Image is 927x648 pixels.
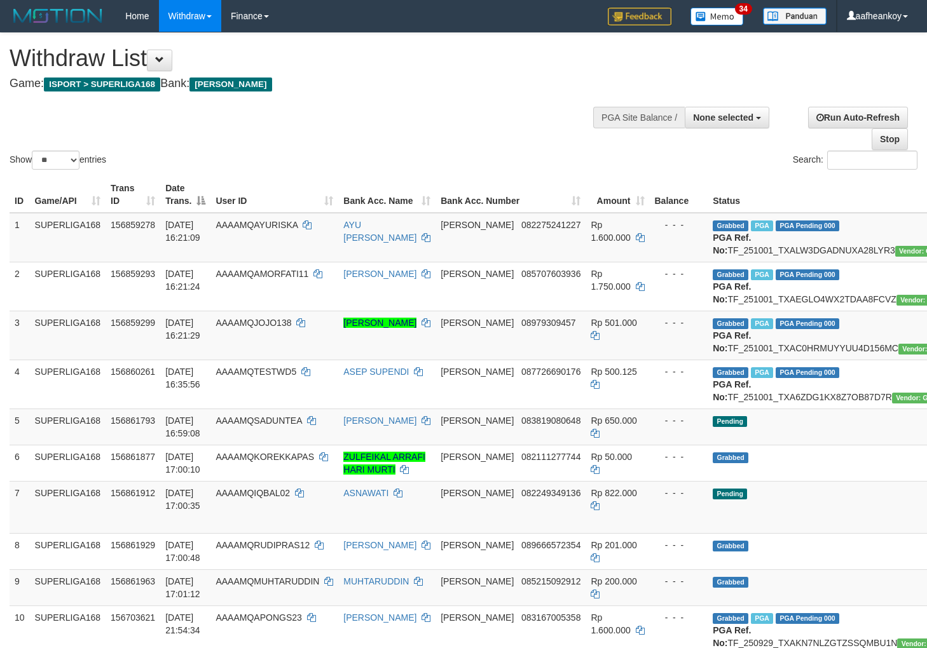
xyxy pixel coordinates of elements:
div: - - - [655,450,703,463]
label: Search: [793,151,917,170]
span: Rp 1.600.000 [591,612,630,635]
span: [PERSON_NAME] [441,612,514,623]
b: PGA Ref. No: [713,281,751,304]
span: Copy 085215092912 to clipboard [521,576,580,586]
span: Grabbed [713,613,748,624]
span: [DATE] 16:59:08 [165,415,200,438]
img: Button%20Memo.svg [690,8,744,25]
span: Rp 501.000 [591,318,636,328]
td: SUPERLIGA168 [30,360,106,408]
span: 156861963 [111,576,155,586]
span: Copy 087726690176 to clipboard [521,367,580,377]
div: - - - [655,267,703,280]
span: AAAAMQTESTWD5 [216,367,296,377]
a: [PERSON_NAME] [343,269,416,279]
span: Copy 082111277744 to clipboard [521,452,580,462]
input: Search: [827,151,917,170]
td: SUPERLIGA168 [30,481,106,533]
td: SUPERLIGA168 [30,311,106,360]
span: [DATE] 16:21:09 [165,220,200,243]
span: [DATE] 16:35:56 [165,367,200,389]
span: AAAAMQSADUNTEA [216,415,301,426]
span: PGA Pending [776,318,839,329]
td: SUPERLIGA168 [30,408,106,445]
div: - - - [655,611,703,624]
span: 156703621 [111,612,155,623]
img: Feedback.jpg [608,8,671,25]
td: SUPERLIGA168 [30,533,106,569]
span: Pending [713,489,747,499]
span: Copy 083167005358 to clipboard [521,612,580,623]
th: Amount: activate to sort column ascending [586,177,649,213]
span: AAAAMQAMORFATI11 [216,269,308,279]
span: 156861929 [111,540,155,550]
td: 7 [10,481,30,533]
td: 6 [10,445,30,481]
span: [PERSON_NAME] [441,318,514,328]
th: ID [10,177,30,213]
span: AAAAMQRUDIPRAS12 [216,540,310,550]
span: Rp 650.000 [591,415,636,426]
span: Rp 822.000 [591,488,636,498]
th: Date Trans.: activate to sort column descending [160,177,210,213]
span: AAAAMQIQBAL02 [216,488,290,498]
img: MOTION_logo.png [10,6,106,25]
label: Show entries [10,151,106,170]
span: PGA Pending [776,220,839,231]
td: SUPERLIGA168 [30,569,106,605]
a: ZULFEIKAL ARRAFI HARI MURTI [343,452,425,475]
span: 156859278 [111,220,155,230]
h4: Game: Bank: [10,78,605,90]
a: [PERSON_NAME] [343,415,416,426]
td: SUPERLIGA168 [30,445,106,481]
span: Grabbed [713,577,748,588]
span: Grabbed [713,220,748,231]
b: PGA Ref. No: [713,233,751,255]
span: Rp 50.000 [591,452,632,462]
span: Grabbed [713,541,748,551]
span: Rp 1.750.000 [591,269,630,292]
td: 1 [10,213,30,262]
select: Showentries [32,151,79,170]
span: 156861877 [111,452,155,462]
div: - - - [655,539,703,551]
img: panduan.png [763,8,827,25]
th: Bank Acc. Name: activate to sort column ascending [338,177,436,213]
span: [DATE] 21:54:34 [165,612,200,635]
span: [PERSON_NAME] [441,452,514,462]
span: Marked by aafheankoy [751,220,773,231]
span: Copy 082249349136 to clipboard [521,488,580,498]
span: Copy 089666572354 to clipboard [521,540,580,550]
span: [PERSON_NAME] [441,488,514,498]
span: Marked by aafmaleo [751,367,773,378]
td: SUPERLIGA168 [30,262,106,311]
span: AAAAMQMUHTARUDDIN [216,576,319,586]
a: ASNAWATI [343,488,388,498]
span: [DATE] 16:21:24 [165,269,200,292]
th: Game/API: activate to sort column ascending [30,177,106,213]
th: User ID: activate to sort column ascending [210,177,338,213]
span: [DATE] 16:21:29 [165,318,200,341]
div: PGA Site Balance / [593,107,685,128]
span: 156859299 [111,318,155,328]
span: None selected [693,112,753,123]
span: Copy 085707603936 to clipboard [521,269,580,279]
div: - - - [655,575,703,588]
span: 156860261 [111,367,155,377]
a: [PERSON_NAME] [343,318,416,328]
div: - - - [655,365,703,378]
span: Rp 200.000 [591,576,636,586]
span: Rp 201.000 [591,540,636,550]
td: 9 [10,569,30,605]
span: [DATE] 17:01:12 [165,576,200,599]
td: 4 [10,360,30,408]
span: 34 [735,3,752,15]
span: Marked by aafheankoy [751,318,773,329]
a: Run Auto-Refresh [808,107,908,128]
span: [PERSON_NAME] [441,415,514,426]
div: - - - [655,316,703,329]
td: 5 [10,408,30,445]
span: PGA Pending [776,269,839,280]
span: Pending [713,416,747,427]
div: - - - [655,487,703,499]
